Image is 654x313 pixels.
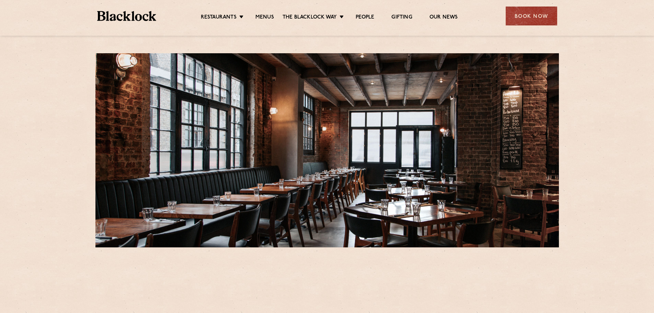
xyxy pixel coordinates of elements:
a: Restaurants [201,14,237,22]
div: Book Now [506,7,557,25]
a: Our News [429,14,458,22]
a: People [356,14,374,22]
a: The Blacklock Way [283,14,337,22]
a: Gifting [391,14,412,22]
a: Menus [255,14,274,22]
img: BL_Textured_Logo-footer-cropped.svg [97,11,157,21]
